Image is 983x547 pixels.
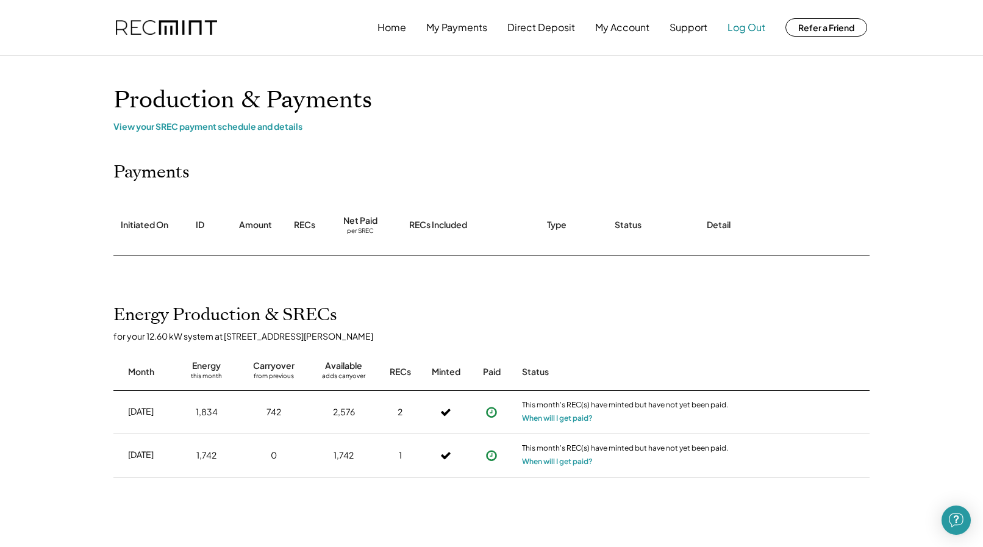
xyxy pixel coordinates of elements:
div: from previous [254,372,294,384]
button: Payment approved, but not yet initiated. [482,446,501,465]
button: Support [670,15,707,40]
div: Type [547,219,567,231]
div: Net Paid [343,215,377,227]
div: RECs [390,366,411,378]
button: My Payments [426,15,487,40]
div: 1,742 [334,449,354,462]
div: Open Intercom Messenger [942,506,971,535]
button: Direct Deposit [507,15,575,40]
div: RECs Included [409,219,467,231]
div: This month's REC(s) have minted but have not yet been paid. [522,443,729,456]
div: Month [128,366,154,378]
img: recmint-logotype%403x.png [116,20,217,35]
div: Carryover [253,360,295,372]
div: per SREC [347,227,374,236]
div: ID [196,219,204,231]
div: Energy [192,360,221,372]
button: Home [377,15,406,40]
div: [DATE] [128,406,154,418]
div: for your 12.60 kW system at [STREET_ADDRESS][PERSON_NAME] [113,331,882,341]
div: 1,742 [196,449,216,462]
div: 1,834 [196,406,218,418]
div: Minted [432,366,460,378]
div: RECs [294,219,315,231]
div: 2 [398,406,402,418]
div: Status [522,366,729,378]
div: Detail [707,219,731,231]
button: When will I get paid? [522,456,593,468]
div: adds carryover [322,372,365,384]
button: When will I get paid? [522,412,593,424]
div: View your SREC payment schedule and details [113,121,870,132]
div: 2,576 [333,406,355,418]
h2: Payments [113,162,190,183]
h1: Production & Payments [113,86,870,115]
div: this month [191,372,222,384]
div: Amount [239,219,272,231]
button: Payment approved, but not yet initiated. [482,403,501,421]
div: Initiated On [121,219,168,231]
div: Available [325,360,362,372]
div: 0 [271,449,277,462]
button: Log Out [727,15,765,40]
div: 742 [266,406,281,418]
h2: Energy Production & SRECs [113,305,337,326]
button: My Account [595,15,649,40]
div: Paid [483,366,501,378]
button: Refer a Friend [785,18,867,37]
div: 1 [399,449,402,462]
div: Status [615,219,642,231]
div: This month's REC(s) have minted but have not yet been paid. [522,400,729,412]
div: [DATE] [128,449,154,461]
